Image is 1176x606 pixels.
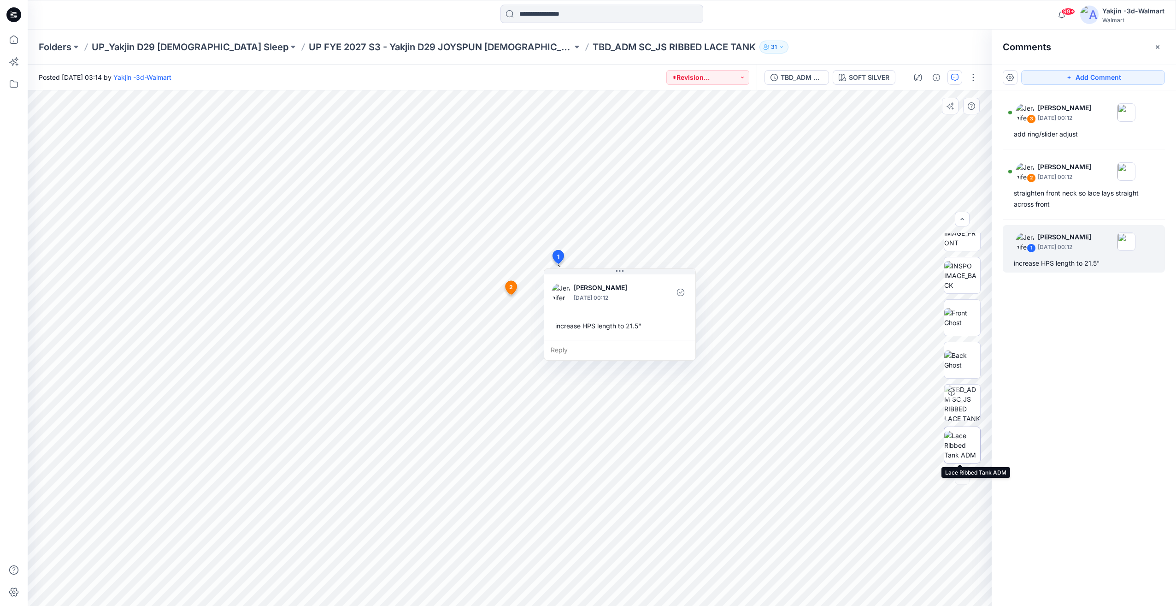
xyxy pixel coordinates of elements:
[593,41,756,53] p: TBD_ADM SC_JS RIBBED LACE TANK
[1003,42,1051,53] h2: Comments
[557,253,559,261] span: 1
[1027,244,1036,253] div: 1
[39,41,71,53] a: Folders
[771,42,777,52] p: 31
[113,73,171,81] a: Yakjin -3d-Walmart
[1102,17,1164,24] div: Walmart
[944,385,980,421] img: TBD_ADM SC_JS RIBBED LACE TANK SOFT SILVER
[1080,6,1099,24] img: avatar
[759,41,788,53] button: 31
[1102,6,1164,17] div: Yakjin -3d-Walmart
[1038,172,1091,182] p: [DATE] 00:12
[574,282,649,293] p: [PERSON_NAME]
[1021,70,1165,85] button: Add Comment
[944,431,980,460] img: Lace Ribbed Tank ADM
[1038,232,1091,243] p: [PERSON_NAME]
[1014,129,1154,140] div: add ring/slider adjust
[509,283,513,291] span: 2
[39,72,171,82] span: Posted [DATE] 03:14 by
[781,72,823,83] div: TBD_ADM SC_JS RIBBED LACE TANK
[944,351,980,370] img: Back Ghost
[1014,258,1154,269] div: increase HPS length to 21.5"
[544,340,695,360] div: Reply
[849,72,889,83] div: SOFT SILVER
[1027,114,1036,124] div: 3
[944,308,980,327] img: Front Ghost
[1061,8,1075,15] span: 99+
[552,317,688,334] div: increase HPS length to 21.5"
[1016,103,1034,122] img: Jennifer Yerkes
[1014,188,1154,210] div: straighten front neck so lace lays straight across front
[552,283,570,302] img: Jennifer Yerkes
[1027,173,1036,183] div: 2
[833,70,895,85] button: SOFT SILVER
[764,70,829,85] button: TBD_ADM SC_JS RIBBED LACE TANK
[1016,232,1034,251] img: Jennifer Yerkes
[1038,102,1091,113] p: [PERSON_NAME]
[1016,162,1034,181] img: Jennifer Yerkes
[574,293,649,303] p: [DATE] 00:12
[1038,161,1091,172] p: [PERSON_NAME]
[944,261,980,290] img: INSPO IMAGE_BACK
[1038,243,1091,252] p: [DATE] 00:12
[1038,113,1091,123] p: [DATE] 00:12
[92,41,288,53] a: UP_Yakjin D29 [DEMOGRAPHIC_DATA] Sleep
[309,41,572,53] a: UP FYE 2027 S3 - Yakjin D29 JOYSPUN [DEMOGRAPHIC_DATA] Sleepwear
[929,70,944,85] button: Details
[944,219,980,248] img: INSPO IMAGE_FRONT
